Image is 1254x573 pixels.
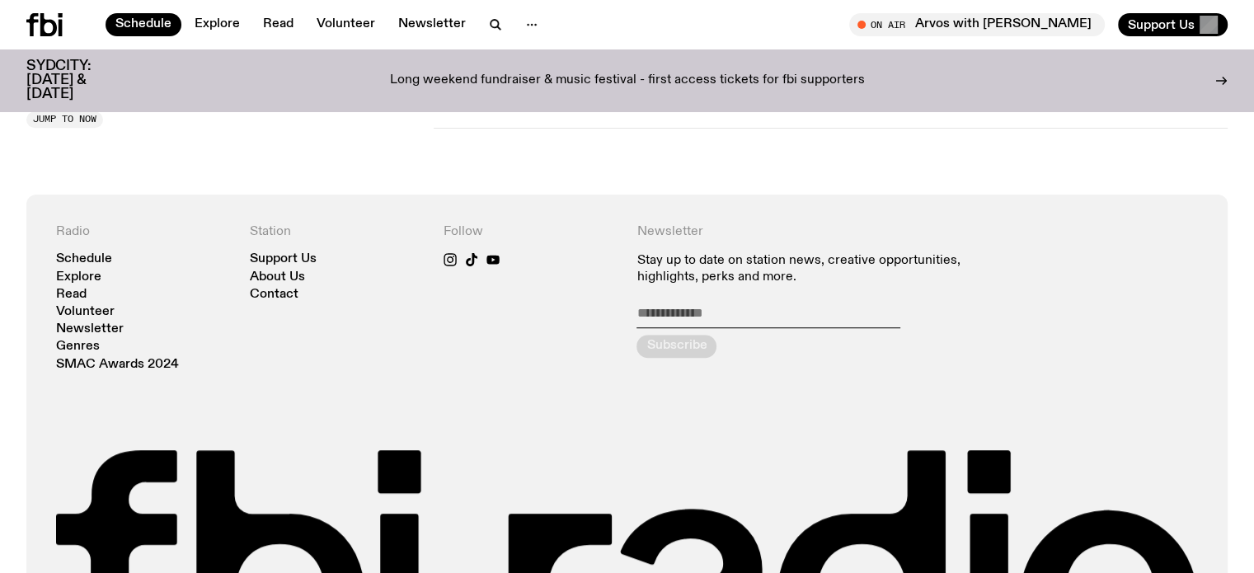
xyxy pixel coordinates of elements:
[636,335,716,358] button: Subscribe
[56,359,179,371] a: SMAC Awards 2024
[56,289,87,301] a: Read
[444,224,618,240] h4: Follow
[33,115,96,124] span: Jump to now
[56,224,230,240] h4: Radio
[185,13,250,36] a: Explore
[390,73,865,88] p: Long weekend fundraiser & music festival - first access tickets for fbi supporters
[26,111,103,128] button: Jump to now
[250,271,305,284] a: About Us
[56,271,101,284] a: Explore
[106,13,181,36] a: Schedule
[250,253,317,265] a: Support Us
[849,13,1105,36] button: On AirArvos with [PERSON_NAME]
[1118,13,1228,36] button: Support Us
[1128,17,1195,32] span: Support Us
[56,341,100,353] a: Genres
[26,59,132,101] h3: SYDCITY: [DATE] & [DATE]
[56,306,115,318] a: Volunteer
[636,224,1004,240] h4: Newsletter
[56,323,124,336] a: Newsletter
[307,13,385,36] a: Volunteer
[250,224,424,240] h4: Station
[388,13,476,36] a: Newsletter
[56,253,112,265] a: Schedule
[253,13,303,36] a: Read
[250,289,298,301] a: Contact
[636,253,1004,284] p: Stay up to date on station news, creative opportunities, highlights, perks and more.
